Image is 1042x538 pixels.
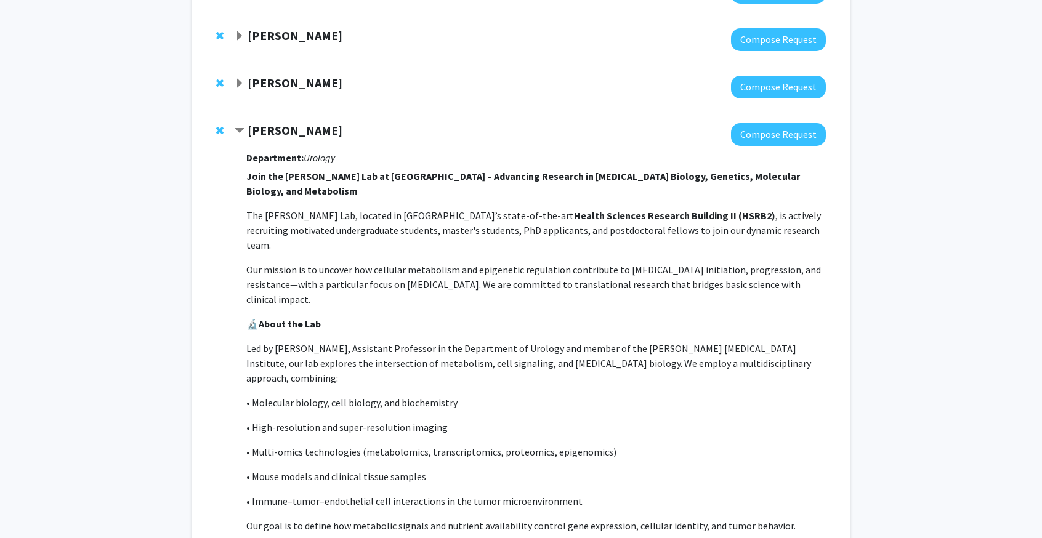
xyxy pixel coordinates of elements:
[246,444,826,459] p: • Multi-omics technologies (metabolomics, transcriptomics, proteomics, epigenomics)
[246,208,826,252] p: The [PERSON_NAME] Lab, located in [GEOGRAPHIC_DATA]’s state-of-the-art , is actively recruiting m...
[246,170,800,197] strong: Join the [PERSON_NAME] Lab at [GEOGRAPHIC_DATA] – Advancing Research in [MEDICAL_DATA] Biology, G...
[248,75,342,90] strong: [PERSON_NAME]
[246,518,826,533] p: Our goal is to define how metabolic signals and nutrient availability control gene expression, ce...
[731,123,826,146] button: Compose Request to Jianhua Xiong
[235,31,244,41] span: Expand Charles Bou-Nader Bookmark
[216,78,224,88] span: Remove Chrystal Paulos from bookmarks
[246,151,304,164] strong: Department:
[246,420,826,435] p: • High-resolution and super-resolution imaging
[246,494,826,508] p: • Immune–tumor–endothelial cell interactions in the tumor microenvironment
[248,28,342,43] strong: [PERSON_NAME]
[216,126,224,135] span: Remove Jianhua Xiong from bookmarks
[235,79,244,89] span: Expand Chrystal Paulos Bookmark
[9,483,52,529] iframe: Chat
[574,209,775,222] strong: Health Sciences Research Building II (HSRB2)
[246,262,826,307] p: Our mission is to uncover how cellular metabolism and epigenetic regulation contribute to [MEDICA...
[246,469,826,484] p: • Mouse models and clinical tissue samples
[259,318,321,330] strong: About the Lab
[246,316,826,331] p: 🔬
[246,341,826,385] p: Led by [PERSON_NAME], Assistant Professor in the Department of Urology and member of the [PERSON_...
[216,31,224,41] span: Remove Charles Bou-Nader from bookmarks
[248,122,342,138] strong: [PERSON_NAME]
[304,151,335,164] i: Urology
[246,395,826,410] p: • Molecular biology, cell biology, and biochemistry
[731,28,826,51] button: Compose Request to Charles Bou-Nader
[235,126,244,136] span: Contract Jianhua Xiong Bookmark
[731,76,826,98] button: Compose Request to Chrystal Paulos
